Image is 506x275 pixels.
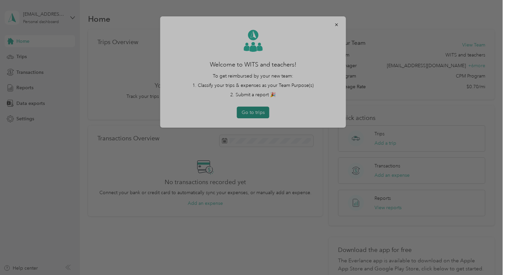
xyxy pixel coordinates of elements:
[170,91,337,98] li: 2. Submit a report 🎉
[170,60,337,69] h2: Welcome to WITS and teachers!
[170,82,337,89] li: 1. Classify your trips & expenses as your Team Purpose(s)
[237,107,269,118] button: Go to trips
[469,238,506,275] iframe: Everlance-gr Chat Button Frame
[170,73,337,80] p: To get reimbursed by your new team:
